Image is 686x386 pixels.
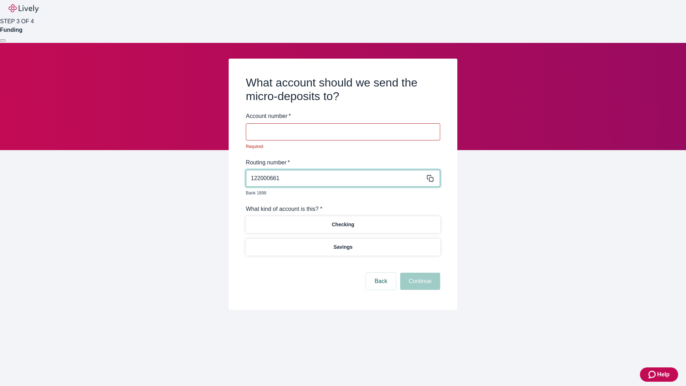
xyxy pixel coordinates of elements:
[246,205,322,213] label: What kind of account is this? *
[427,175,434,182] svg: Copy to clipboard
[246,158,290,167] label: Routing number
[333,243,353,251] p: Savings
[246,143,435,150] p: Required
[425,173,435,183] button: Copy message content to clipboard
[246,112,291,120] label: Account number
[657,370,670,379] span: Help
[246,216,440,233] button: Checking
[246,239,440,256] button: Savings
[246,76,440,103] h2: What account should we send the micro-deposits to?
[9,4,39,13] img: Lively
[648,370,657,379] svg: Zendesk support icon
[332,221,354,228] p: Checking
[246,190,435,196] p: Bank 1898
[640,367,678,382] button: Zendesk support iconHelp
[366,273,396,290] button: Back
